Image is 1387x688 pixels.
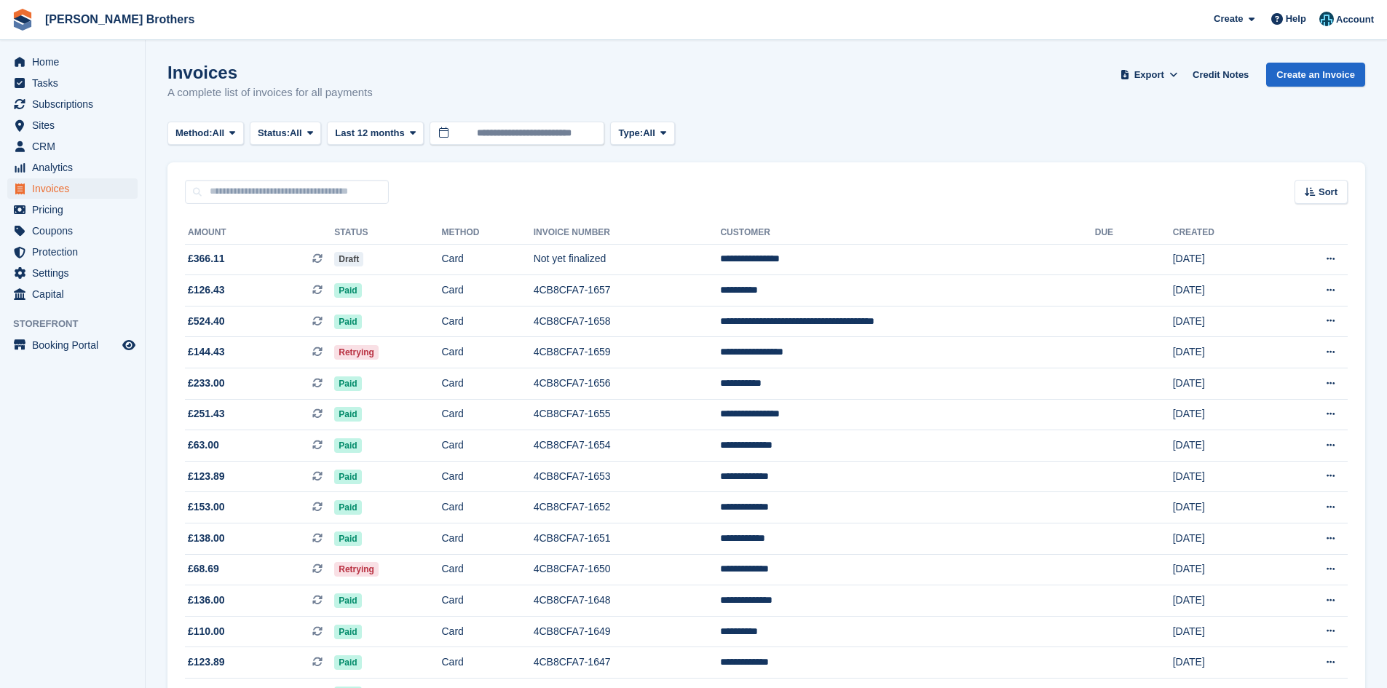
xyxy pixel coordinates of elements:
span: Account [1336,12,1374,27]
span: Subscriptions [32,94,119,114]
td: [DATE] [1173,368,1274,400]
td: [DATE] [1173,523,1274,555]
td: [DATE] [1173,647,1274,679]
span: £123.89 [188,655,225,670]
span: Paid [334,438,361,453]
span: Status: [258,126,290,141]
td: [DATE] [1173,306,1274,337]
span: Tasks [32,73,119,93]
td: [DATE] [1173,585,1274,617]
span: Last 12 months [335,126,404,141]
td: [DATE] [1173,337,1274,368]
span: Pricing [32,199,119,220]
img: Helen Eldridge [1319,12,1334,26]
td: [DATE] [1173,275,1274,307]
span: Paid [334,315,361,329]
th: Created [1173,221,1274,245]
a: menu [7,199,138,220]
td: [DATE] [1173,430,1274,462]
td: 4CB8CFA7-1652 [534,492,721,523]
td: 4CB8CFA7-1657 [534,275,721,307]
span: Paid [334,655,361,670]
a: menu [7,52,138,72]
a: menu [7,263,138,283]
span: Paid [334,531,361,546]
td: 4CB8CFA7-1654 [534,430,721,462]
td: 4CB8CFA7-1648 [534,585,721,617]
a: menu [7,115,138,135]
span: Retrying [334,345,379,360]
button: Method: All [167,122,244,146]
td: Not yet finalized [534,244,721,275]
span: £138.00 [188,531,225,546]
span: Paid [334,500,361,515]
span: Type: [618,126,643,141]
td: Card [442,492,534,523]
span: Paid [334,625,361,639]
button: Status: All [250,122,321,146]
span: £63.00 [188,438,219,453]
button: Last 12 months [327,122,424,146]
a: menu [7,94,138,114]
span: CRM [32,136,119,157]
span: Paid [334,376,361,391]
span: £233.00 [188,376,225,391]
span: Paid [334,470,361,484]
a: menu [7,157,138,178]
td: 4CB8CFA7-1649 [534,616,721,647]
td: [DATE] [1173,399,1274,430]
a: Create an Invoice [1266,63,1365,87]
td: [DATE] [1173,461,1274,492]
span: Storefront [13,317,145,331]
td: Card [442,647,534,679]
span: £123.89 [188,469,225,484]
th: Due [1095,221,1173,245]
span: Help [1286,12,1306,26]
span: All [643,126,655,141]
span: Create [1214,12,1243,26]
span: Paid [334,593,361,608]
span: Protection [32,242,119,262]
span: £153.00 [188,499,225,515]
td: Card [442,585,534,617]
span: £126.43 [188,282,225,298]
th: Customer [720,221,1094,245]
td: 4CB8CFA7-1653 [534,461,721,492]
td: Card [442,275,534,307]
a: menu [7,335,138,355]
a: [PERSON_NAME] Brothers [39,7,200,31]
td: [DATE] [1173,244,1274,275]
span: Capital [32,284,119,304]
th: Method [442,221,534,245]
td: 4CB8CFA7-1655 [534,399,721,430]
span: £110.00 [188,624,225,639]
span: Method: [175,126,213,141]
button: Export [1117,63,1181,87]
th: Amount [185,221,334,245]
a: menu [7,178,138,199]
td: 4CB8CFA7-1659 [534,337,721,368]
th: Status [334,221,441,245]
span: Retrying [334,562,379,577]
a: menu [7,242,138,262]
span: Analytics [32,157,119,178]
span: Sites [32,115,119,135]
span: Home [32,52,119,72]
span: Booking Portal [32,335,119,355]
p: A complete list of invoices for all payments [167,84,373,101]
th: Invoice Number [534,221,721,245]
span: £136.00 [188,593,225,608]
span: Draft [334,252,363,266]
span: Coupons [32,221,119,241]
td: 4CB8CFA7-1658 [534,306,721,337]
a: menu [7,284,138,304]
span: Export [1134,68,1164,82]
td: 4CB8CFA7-1651 [534,523,721,555]
span: £366.11 [188,251,225,266]
td: Card [442,554,534,585]
td: Card [442,616,534,647]
td: Card [442,461,534,492]
a: menu [7,221,138,241]
img: stora-icon-8386f47178a22dfd0bd8f6a31ec36ba5ce8667c1dd55bd0f319d3a0aa187defe.svg [12,9,33,31]
span: Paid [334,407,361,422]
